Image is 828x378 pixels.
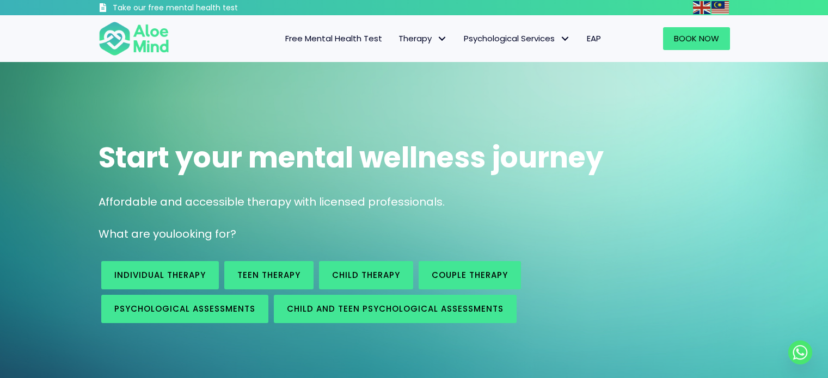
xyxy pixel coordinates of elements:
[693,1,712,14] a: English
[434,31,450,47] span: Therapy: submenu
[464,33,571,44] span: Psychological Services
[99,226,173,241] span: What are you
[788,340,812,364] a: Whatsapp
[398,33,447,44] span: Therapy
[274,295,517,323] a: Child and Teen Psychological assessments
[579,27,609,50] a: EAP
[99,138,604,177] span: Start your mental wellness journey
[113,3,296,14] h3: Take our free mental health test
[557,31,573,47] span: Psychological Services: submenu
[432,269,508,281] span: Couple therapy
[456,27,579,50] a: Psychological ServicesPsychological Services: submenu
[114,303,255,314] span: Psychological assessments
[712,1,730,14] a: Malay
[674,33,719,44] span: Book Now
[224,261,314,289] a: Teen Therapy
[693,1,710,14] img: en
[587,33,601,44] span: EAP
[390,27,456,50] a: TherapyTherapy: submenu
[285,33,382,44] span: Free Mental Health Test
[183,27,609,50] nav: Menu
[101,261,219,289] a: Individual therapy
[173,226,236,241] span: looking for?
[277,27,390,50] a: Free Mental Health Test
[332,269,400,281] span: Child Therapy
[99,194,730,210] p: Affordable and accessible therapy with licensed professionals.
[319,261,413,289] a: Child Therapy
[99,21,169,57] img: Aloe mind Logo
[114,269,206,281] span: Individual therapy
[237,269,300,281] span: Teen Therapy
[101,295,268,323] a: Psychological assessments
[99,3,296,15] a: Take our free mental health test
[287,303,504,314] span: Child and Teen Psychological assessments
[663,27,730,50] a: Book Now
[419,261,521,289] a: Couple therapy
[712,1,729,14] img: ms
